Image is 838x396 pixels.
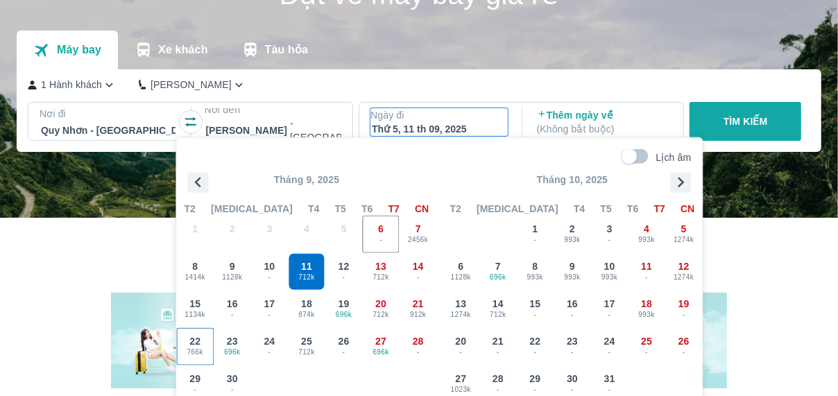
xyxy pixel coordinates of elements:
[604,372,615,386] span: 31
[151,78,232,92] p: [PERSON_NAME]
[532,259,538,273] span: 8
[628,271,665,282] span: -
[681,222,687,236] span: 5
[567,372,578,386] span: 30
[518,309,554,320] span: -
[495,259,501,273] span: 7
[518,234,554,245] span: -
[214,271,250,282] span: 1128k
[570,259,575,273] span: 9
[416,222,421,236] span: 7
[288,253,325,291] button: 11712k
[517,253,554,291] button: 8993k
[665,253,703,291] button: 121274k
[361,202,373,216] span: T6
[537,122,672,136] p: ( Không bắt buộc )
[178,384,214,395] span: -
[111,293,727,388] img: banner-home
[477,202,558,216] span: [MEDICAL_DATA]
[666,271,702,282] span: 1274k
[214,346,250,357] span: 696k
[678,297,690,311] span: 19
[455,334,466,348] span: 20
[666,309,702,320] span: -
[656,150,692,164] p: Lịch âm
[325,253,363,291] button: 12-
[443,253,480,291] button: 61128k
[601,202,612,216] span: T5
[251,328,289,365] button: 24-
[375,297,386,311] span: 20
[308,202,319,216] span: T4
[628,346,665,357] span: -
[252,271,288,282] span: -
[375,334,386,348] span: 27
[289,309,325,320] span: 874k
[592,346,628,357] span: -
[518,271,554,282] span: 993k
[363,234,399,245] span: -
[554,328,591,365] button: 23-
[289,346,325,357] span: 712k
[607,222,613,236] span: 3
[567,297,578,311] span: 16
[678,259,690,273] span: 12
[532,222,538,236] span: 1
[211,202,293,216] span: [MEDICAL_DATA]
[450,202,461,216] span: T2
[443,291,480,328] button: 131274k
[28,78,117,92] button: 1 Hành khách
[192,259,198,273] span: 8
[628,216,665,253] button: 4993k
[592,384,628,395] span: -
[189,334,200,348] span: 22
[592,234,628,245] span: -
[570,222,575,236] span: 2
[480,309,516,320] span: 712k
[530,297,541,311] span: 15
[177,291,214,328] button: 151134k
[178,309,214,320] span: 1134k
[57,43,101,57] p: Máy bay
[493,334,504,348] span: 21
[400,291,437,328] button: 21912k
[628,253,665,291] button: 11-
[111,240,727,265] h2: Chương trình giảm giá
[214,328,251,365] button: 23696k
[537,108,672,136] p: Thêm ngày về
[288,291,325,328] button: 18874k
[479,291,517,328] button: 14712k
[400,253,437,291] button: 14-
[339,297,350,311] span: 19
[554,309,590,320] span: -
[517,291,554,328] button: 15-
[370,108,508,122] p: Ngày đi
[644,222,649,236] span: 4
[252,309,288,320] span: -
[139,78,246,92] button: [PERSON_NAME]
[591,253,628,291] button: 10993k
[339,259,350,273] span: 12
[493,372,504,386] span: 28
[362,253,400,291] button: 13712k
[628,328,665,365] button: 25-
[177,173,437,187] p: Tháng 9, 2025
[289,271,325,282] span: 712k
[665,328,703,365] button: 26-
[214,253,251,291] button: 91128k
[517,328,554,365] button: 22-
[264,259,275,273] span: 10
[413,297,424,311] span: 21
[214,309,250,320] span: -
[339,334,350,348] span: 26
[627,202,638,216] span: T6
[641,334,652,348] span: 25
[443,328,480,365] button: 20-
[554,271,590,282] span: 993k
[415,202,429,216] span: CN
[641,259,652,273] span: 11
[554,346,590,357] span: -
[455,372,466,386] span: 27
[480,384,516,395] span: -
[189,297,200,311] span: 15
